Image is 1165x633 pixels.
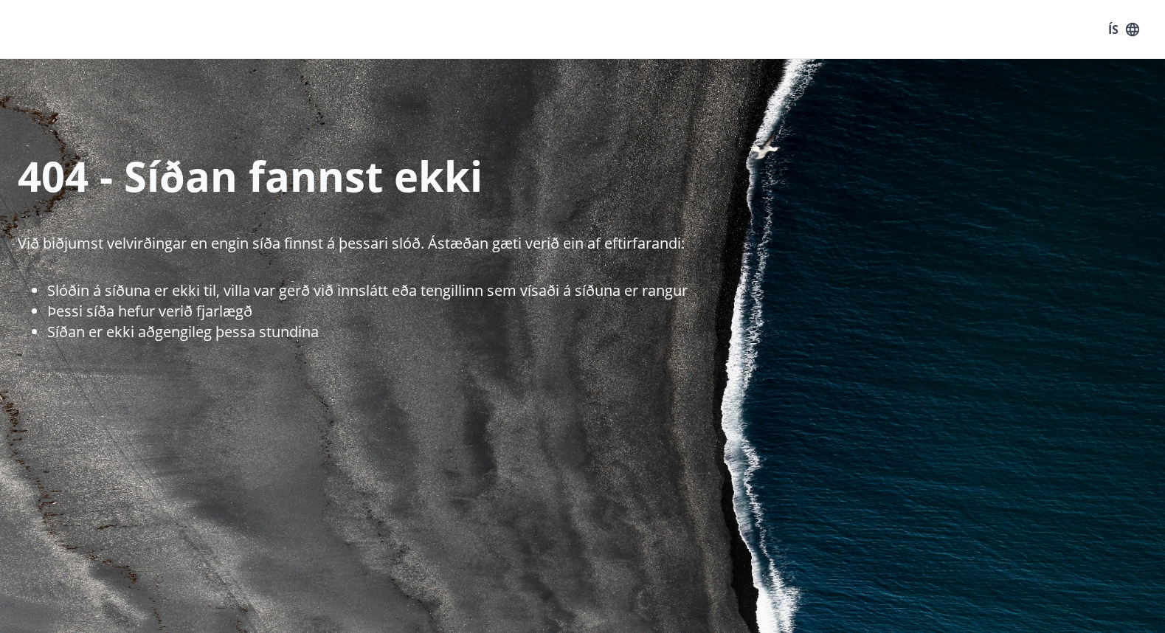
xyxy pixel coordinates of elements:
[1100,16,1147,43] button: ÍS
[47,301,1165,322] li: Þessi síða hefur verið fjarlægð
[18,148,1165,204] p: 404 - Síðan fannst ekki
[47,280,1165,301] li: Slóðin á síðuna er ekki til, villa var gerð við innslátt eða tengillinn sem vísaði á síðuna er ra...
[47,322,1165,342] li: Síðan er ekki aðgengileg þessa stundina
[18,233,1165,254] p: Við biðjumst velvirðingar en engin síða finnst á þessari slóð. Ástæðan gæti verið ein af eftirfar...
